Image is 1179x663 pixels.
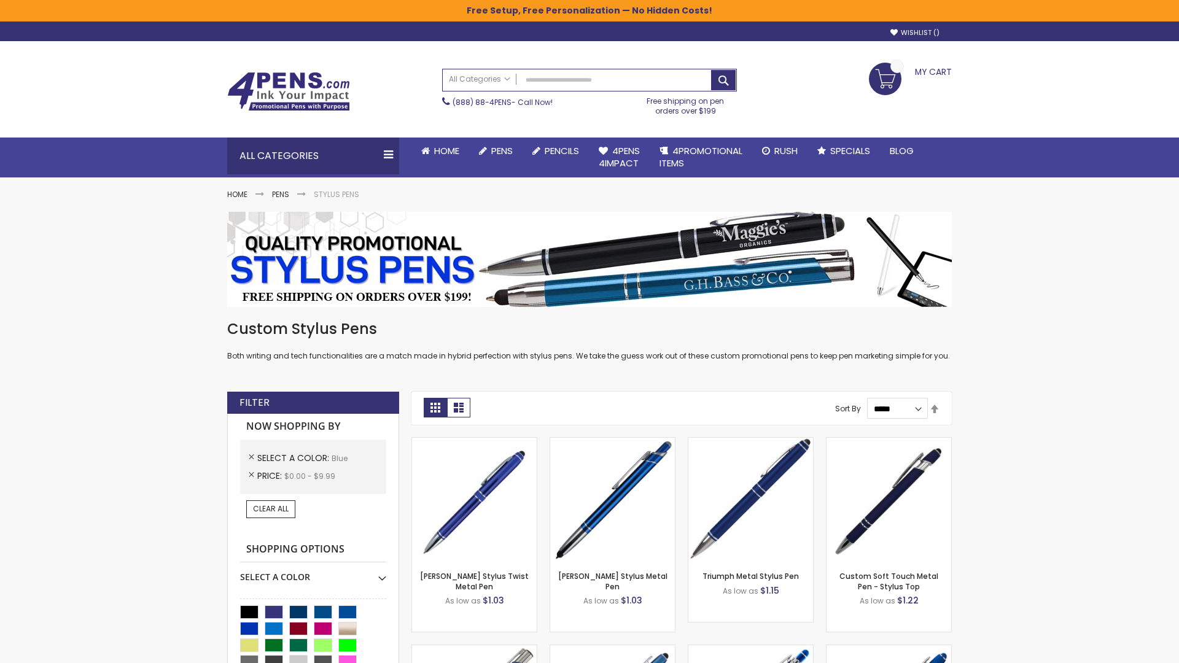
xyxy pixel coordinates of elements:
[599,144,640,169] span: 4Pens 4impact
[227,138,399,174] div: All Categories
[240,562,386,583] div: Select A Color
[589,138,650,177] a: 4Pens4impact
[420,571,529,591] a: [PERSON_NAME] Stylus Twist Metal Pen
[890,28,940,37] a: Wishlist
[621,594,642,607] span: $1.03
[523,138,589,165] a: Pencils
[453,97,512,107] a: (888) 88-4PENS
[760,584,779,597] span: $1.15
[227,212,952,307] img: Stylus Pens
[688,437,813,448] a: Triumph Metal Stylus Pen-Blue
[227,319,952,339] h1: Custom Stylus Pens
[830,144,870,157] span: Specials
[227,319,952,362] div: Both writing and tech functionalities are a match made in hybrid perfection with stylus pens. We ...
[634,91,737,116] div: Free shipping on pen orders over $199
[807,138,880,165] a: Specials
[550,437,675,448] a: Olson Stylus Metal Pen-Blue
[491,144,513,157] span: Pens
[469,138,523,165] a: Pens
[660,144,742,169] span: 4PROMOTIONAL ITEMS
[443,69,516,90] a: All Categories
[752,138,807,165] a: Rush
[835,403,861,414] label: Sort By
[314,189,359,200] strong: Stylus Pens
[583,595,619,606] span: As low as
[897,594,919,607] span: $1.22
[272,189,289,200] a: Pens
[688,645,813,655] a: Phoenix Softy with Stylus Pen - Laser-Blue
[839,571,938,591] a: Custom Soft Touch Metal Pen - Stylus Top
[246,500,295,518] a: Clear All
[434,144,459,157] span: Home
[702,571,799,581] a: Triumph Metal Stylus Pen
[453,97,553,107] span: - Call Now!
[257,470,284,482] span: Price
[424,398,447,417] strong: Grid
[257,452,332,464] span: Select A Color
[545,144,579,157] span: Pencils
[412,645,537,655] a: Tres-Chic Softy Brights with Stylus Pen - Laser-Blue
[550,645,675,655] a: Ellipse Stylus Pen - Standard Laser-Blue
[239,396,270,409] strong: Filter
[412,437,537,448] a: Colter Stylus Twist Metal Pen-Blue
[240,537,386,563] strong: Shopping Options
[550,438,675,562] img: Olson Stylus Metal Pen-Blue
[890,144,914,157] span: Blog
[445,595,481,606] span: As low as
[253,503,289,514] span: Clear All
[860,595,895,606] span: As low as
[827,437,951,448] a: Custom Soft Touch Stylus Pen-Blue
[688,438,813,562] img: Triumph Metal Stylus Pen-Blue
[723,586,758,596] span: As low as
[827,438,951,562] img: Custom Soft Touch Stylus Pen-Blue
[284,471,335,481] span: $0.00 - $9.99
[449,74,510,84] span: All Categories
[650,138,752,177] a: 4PROMOTIONALITEMS
[332,453,348,463] span: Blue
[558,571,667,591] a: [PERSON_NAME] Stylus Metal Pen
[227,189,247,200] a: Home
[774,144,798,157] span: Rush
[411,138,469,165] a: Home
[412,438,537,562] img: Colter Stylus Twist Metal Pen-Blue
[880,138,924,165] a: Blog
[827,645,951,655] a: Ellipse Softy Brights with Stylus Pen - Laser-Blue
[240,414,386,440] strong: Now Shopping by
[483,594,504,607] span: $1.03
[227,72,350,111] img: 4Pens Custom Pens and Promotional Products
